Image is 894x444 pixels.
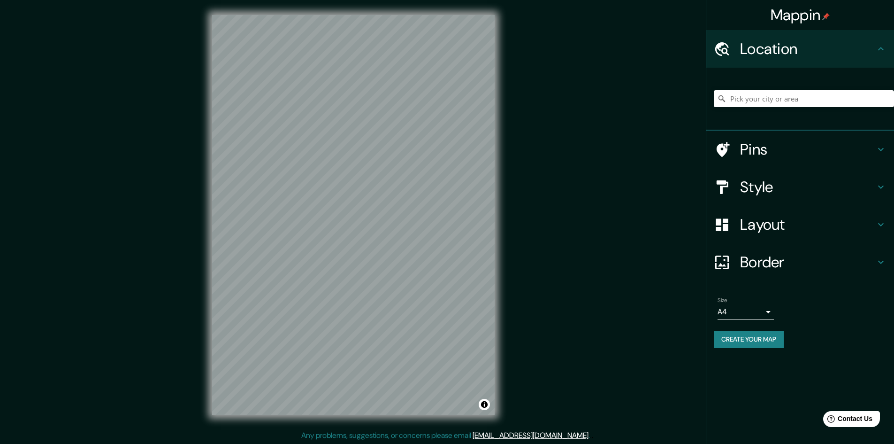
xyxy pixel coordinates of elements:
div: A4 [718,304,774,319]
h4: Pins [740,140,875,159]
label: Size [718,296,727,304]
div: Pins [706,131,894,168]
div: Layout [706,206,894,243]
button: Toggle attribution [479,399,490,410]
div: . [590,430,591,441]
h4: Mappin [771,6,830,24]
div: Location [706,30,894,68]
iframe: Help widget launcher [810,407,884,434]
div: Style [706,168,894,206]
button: Create your map [714,331,784,348]
h4: Location [740,39,875,58]
div: . [591,430,593,441]
canvas: Map [212,15,495,415]
div: Border [706,243,894,281]
a: [EMAIL_ADDRESS][DOMAIN_NAME] [473,430,588,440]
h4: Border [740,253,875,272]
img: pin-icon.png [822,13,830,20]
h4: Layout [740,215,875,234]
h4: Style [740,178,875,196]
p: Any problems, suggestions, or concerns please email . [301,430,590,441]
input: Pick your city or area [714,90,894,107]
